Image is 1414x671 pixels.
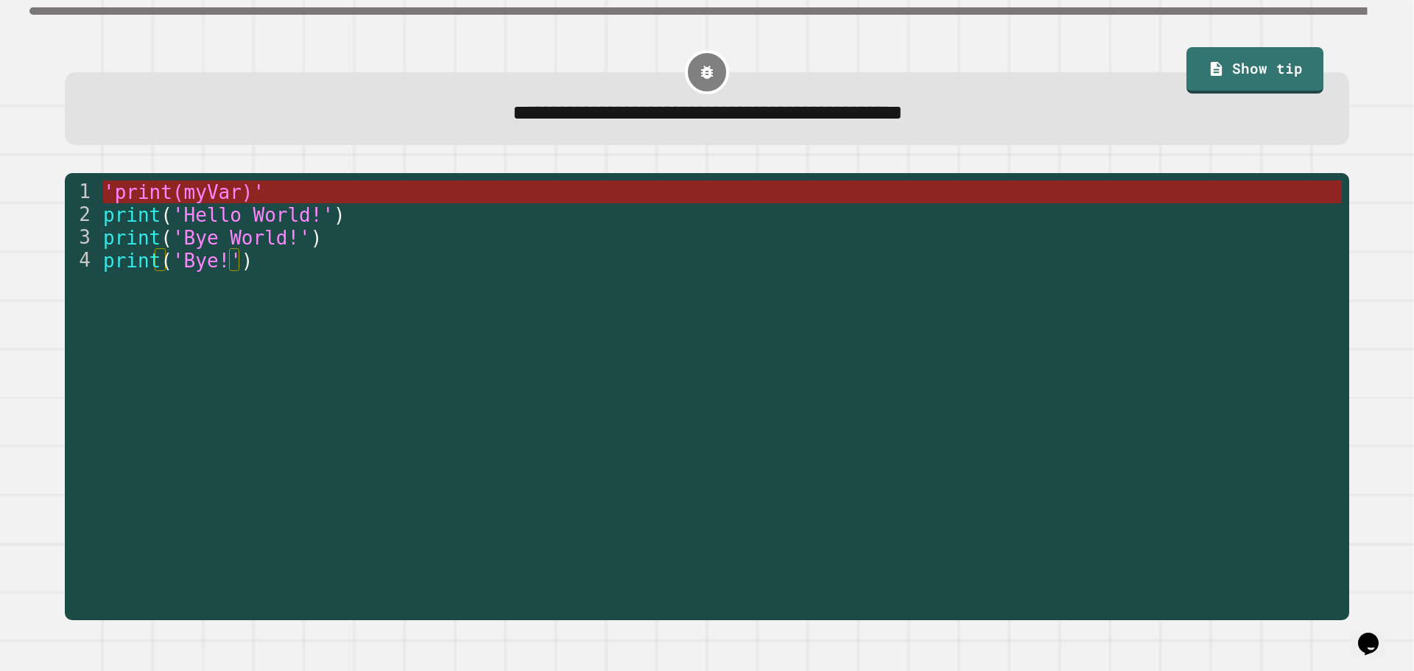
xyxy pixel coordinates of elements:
span: 'Hello World!' [172,204,334,226]
span: 'print(myVar)' [103,181,264,203]
span: ) [241,250,253,272]
span: ) [334,204,345,226]
span: 'Bye!' [172,250,242,272]
span: ( [161,227,172,249]
span: ( [161,204,172,226]
span: 'Bye World!' [172,227,311,249]
span: ) [310,227,322,249]
iframe: chat widget [1352,612,1399,656]
span: print [103,204,161,226]
div: 1 [65,180,100,203]
span: ( [161,250,172,272]
span: print [103,250,161,272]
div: 4 [65,249,100,272]
a: Show tip [1186,47,1323,94]
span: print [103,227,161,249]
div: 3 [65,226,100,249]
div: 2 [65,203,100,226]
